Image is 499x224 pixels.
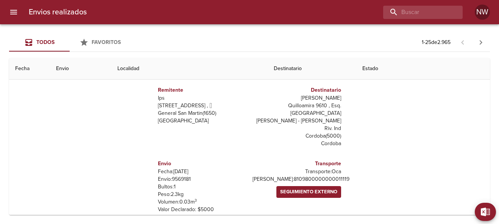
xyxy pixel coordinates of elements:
[253,168,341,175] p: Transporte: Oca
[158,206,246,213] p: Valor Declarado: $ 5000
[158,183,246,191] p: Bultos: 1
[158,117,246,125] p: [GEOGRAPHIC_DATA]
[92,39,121,45] span: Favoritos
[158,94,246,102] p: Ips
[276,186,341,198] a: Seguimiento Externo
[158,160,246,168] h6: Envio
[253,102,341,132] p: Quilloamira 9610 , Esq. [GEOGRAPHIC_DATA][PERSON_NAME] - [PERSON_NAME] Riv. Ind
[383,6,450,19] input: buscar
[158,168,246,175] p: Fecha: [DATE]
[158,110,246,117] p: General San Martin ( 1650 )
[5,3,23,21] button: menu
[253,140,341,147] p: Cordoba
[253,86,341,94] h6: Destinatario
[111,58,268,80] th: Localidad
[475,203,496,221] button: Exportar Excel
[454,38,472,46] span: Pagina anterior
[195,198,197,203] sup: 3
[158,86,246,94] h6: Remitente
[158,198,246,206] p: Volumen: 0.03 m
[29,6,87,18] h6: Envios realizados
[9,58,50,80] th: Fecha
[36,39,55,45] span: Todos
[475,5,490,20] div: Abrir información de usuario
[280,188,337,196] span: Seguimiento Externo
[9,33,130,52] div: Tabs Envios
[253,132,341,140] p: Cordoba ( 5000 )
[158,102,246,110] p: [STREET_ADDRESS] ,  
[253,175,341,183] p: [PERSON_NAME]: 8109800000000011119
[158,191,246,198] p: Peso: 2.3 kg
[50,58,111,80] th: Envio
[422,39,451,46] p: 1 - 25 de 2.965
[253,160,341,168] h6: Transporte
[158,175,246,183] p: Envío: 9569181
[268,58,356,80] th: Destinatario
[356,58,490,80] th: Estado
[253,94,341,102] p: [PERSON_NAME]
[472,33,490,52] span: Pagina siguiente
[475,5,490,20] div: NW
